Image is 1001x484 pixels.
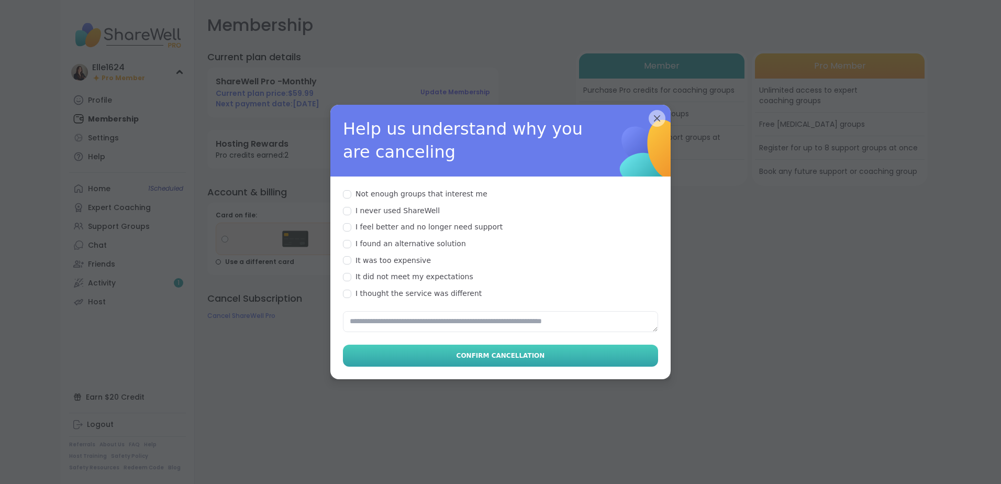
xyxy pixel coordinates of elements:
div: I feel better and no longer need support [355,222,503,233]
div: It did not meet my expectations [355,272,473,282]
span: Help us understand why you are canceling [343,117,658,164]
div: I found an alternative solution [355,239,466,249]
div: I thought the service was different [355,289,482,299]
div: I never used ShareWell [355,206,440,216]
img: ShareWell Logomark [580,82,722,225]
span: Confirm Cancellation [457,351,545,360]
button: Confirm Cancellation [343,345,658,367]
div: It was too expensive [355,256,431,266]
div: Not enough groups that interest me [355,189,487,200]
